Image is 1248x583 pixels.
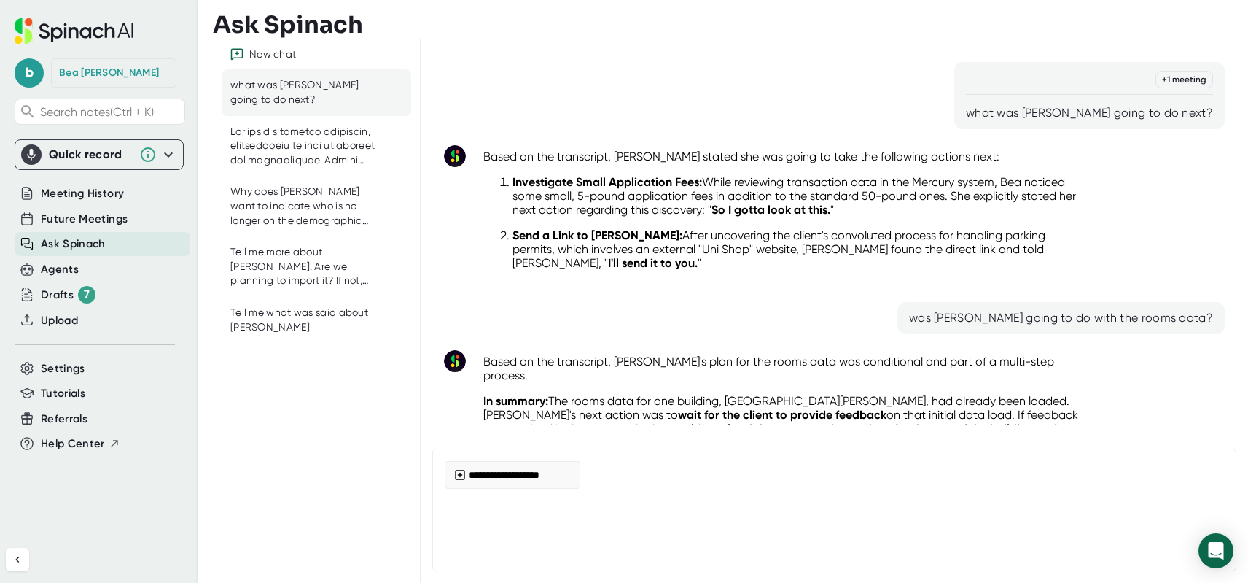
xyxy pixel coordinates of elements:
strong: Investigate Small Application Fees: [512,175,702,189]
div: Why does [PERSON_NAME] want to indicate who is no longer on the demographic import? There is a fi... [230,185,381,228]
p: Based on the transcript, [PERSON_NAME]'s plan for the rooms data was conditional and part of a mu... [483,355,1085,382]
div: what was [PERSON_NAME] going to do next? [966,106,1213,120]
strong: So I gotta look at this. [711,203,830,217]
button: Future Meetings [41,211,128,228]
button: Tutorials [41,385,85,402]
div: what was [PERSON_NAME] going to do next? [230,78,381,107]
div: + 1 meeting [1155,71,1213,88]
div: Bea van den Heuvel [59,66,159,80]
span: Help Center [41,436,105,452]
div: New chat [249,48,296,61]
strong: load the rooms and core data for the rest of the buildings [728,422,1039,436]
button: Drafts 7 [41,286,95,304]
div: Tell me more about [PERSON_NAME]. Are we planning to import it? If not, please write short respon... [230,245,381,288]
button: Upload [41,312,78,329]
button: Help Center [41,436,120,452]
strong: wait for the client to provide feedback [678,408,886,422]
div: was [PERSON_NAME] going to do with the rooms data? [909,311,1213,325]
div: Lor ips d sitametco adipiscin, elitseddoeiu te inci utlaboreet dol magnaaliquae. Admini veniamq n... [230,125,381,168]
strong: Send a Link to [PERSON_NAME]: [512,228,682,242]
div: Quick record [21,140,177,169]
div: Drafts [41,286,95,304]
div: Quick record [49,147,132,162]
p: While reviewing transaction data in the Mercury system, Bea noticed some small, 5-pound applicati... [512,175,1085,217]
div: Tell me what was said about [PERSON_NAME] [230,306,381,334]
div: Send message [1198,533,1224,559]
span: Search notes (Ctrl + K) [40,105,181,119]
p: The rooms data for one building, [GEOGRAPHIC_DATA][PERSON_NAME], had already been loaded. [PERSON... [483,394,1085,449]
p: After uncovering the client's convoluted process for handling parking permits, which involves an ... [512,228,1085,270]
p: Based on the transcript, [PERSON_NAME] stated she was going to take the following actions next: [483,150,1085,163]
h3: Ask Spinach [213,11,363,39]
button: Meeting History [41,185,124,202]
button: Settings [41,360,85,377]
strong: I'll send it to you. [608,256,698,270]
span: b [15,58,44,88]
button: Ask Spinach [41,236,106,252]
button: Collapse sidebar [6,548,29,571]
button: Agents [41,261,79,278]
div: 7 [78,286,95,304]
button: Referrals [41,411,87,428]
strong: In summary: [483,394,548,408]
div: Open Intercom Messenger [1198,533,1233,568]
